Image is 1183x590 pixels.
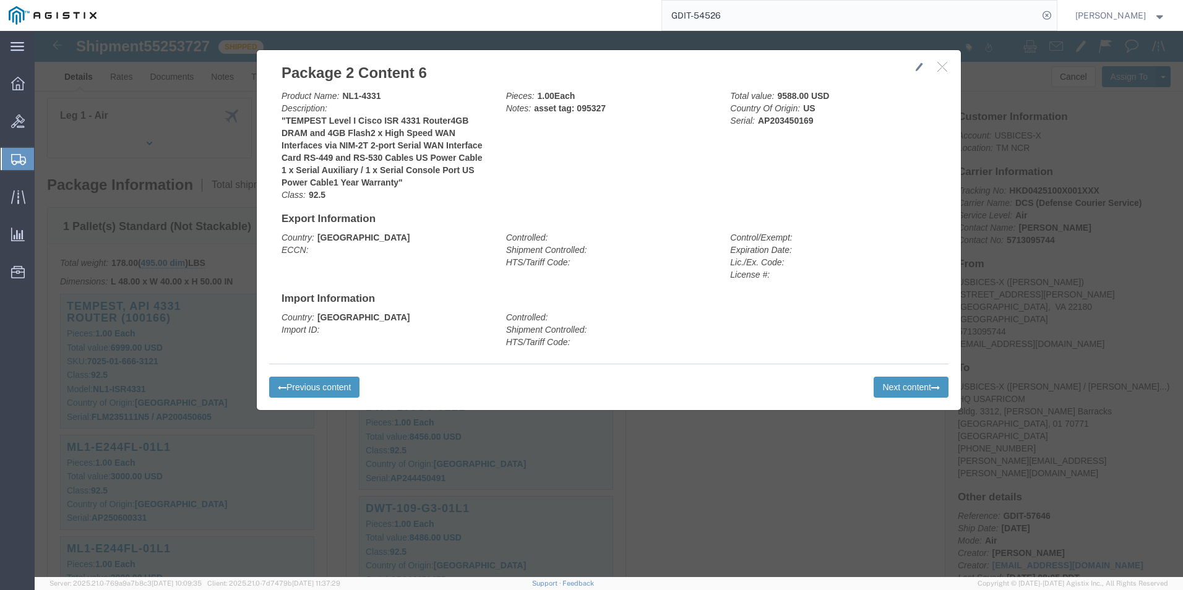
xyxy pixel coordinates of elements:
[662,1,1038,30] input: Search for shipment number, reference number
[978,578,1168,589] span: Copyright © [DATE]-[DATE] Agistix Inc., All Rights Reserved
[9,6,97,25] img: logo
[49,579,202,587] span: Server: 2025.21.0-769a9a7b8c3
[532,579,563,587] a: Support
[1075,8,1166,23] button: [PERSON_NAME]
[562,579,594,587] a: Feedback
[152,579,202,587] span: [DATE] 10:09:35
[292,579,340,587] span: [DATE] 11:37:29
[1075,9,1146,22] span: Mitchell Mattocks
[207,579,340,587] span: Client: 2025.21.0-7d7479b
[35,31,1183,577] iframe: FS Legacy Container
